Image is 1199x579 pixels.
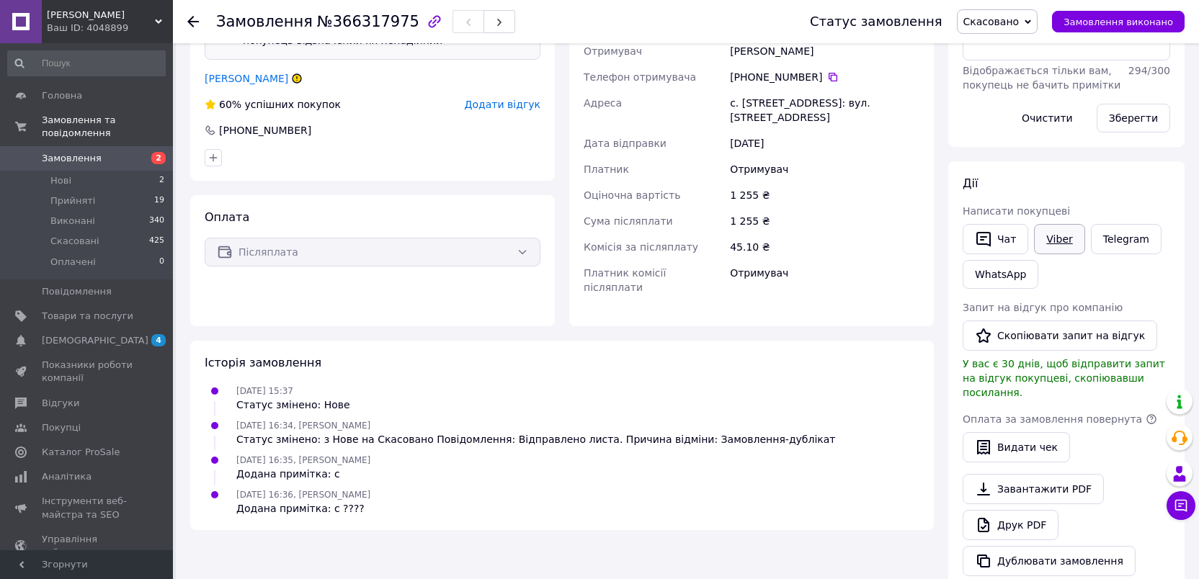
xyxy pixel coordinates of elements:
span: Сума післяплати [584,215,673,227]
span: Оплата [205,210,249,224]
span: Прийняті [50,194,95,207]
a: Завантажити PDF [963,474,1104,504]
span: Платник комісії післяплати [584,267,666,293]
span: Повідомлення [42,285,112,298]
span: Оплачені [50,256,96,269]
span: Замовлення виконано [1064,17,1173,27]
span: 425 [149,235,164,248]
span: [DATE] 16:36, [PERSON_NAME] [236,490,370,500]
div: [DATE] [727,130,922,156]
button: Замовлення виконано [1052,11,1185,32]
button: Чат [963,224,1028,254]
div: [PERSON_NAME] [727,38,922,64]
span: Замовлення та повідомлення [42,114,173,140]
a: WhatsApp [963,260,1038,289]
span: Телефон отримувача [584,71,696,83]
span: Історія замовлення [205,356,321,369]
div: 1 255 ₴ [727,208,922,234]
span: Каталог ProSale [42,446,120,459]
div: 1 255 ₴ [727,182,922,208]
div: [PHONE_NUMBER] [730,70,919,84]
span: Інструменти веб-майстра та SEO [42,495,133,521]
span: Оціночна вартість [584,189,680,201]
span: 2 [151,152,166,164]
div: [PHONE_NUMBER] [218,123,313,138]
a: [PERSON_NAME] [205,73,288,84]
span: Akira [47,9,155,22]
div: Статус змінено: з Нове на Скасовано Повідомлення: Відправлено листа. Причина відміни: Замовлення-... [236,432,836,446]
span: 4 [151,334,166,346]
div: Ваш ID: 4048899 [47,22,173,35]
span: Скасовано [963,16,1020,27]
button: Чат з покупцем [1167,491,1195,520]
div: Статус замовлення [810,14,942,29]
span: Покупці [42,421,81,434]
div: с. [STREET_ADDRESS]: вул. [STREET_ADDRESS] [727,90,922,130]
span: Замовлення [216,13,313,30]
span: [DATE] 16:35, [PERSON_NAME] [236,455,370,465]
span: Отримувач [584,45,642,57]
input: Пошук [7,50,166,76]
a: Друк PDF [963,510,1058,540]
span: Відображається тільки вам, покупець не бачить примітки [963,65,1120,91]
span: У вас є 30 днів, щоб відправити запит на відгук покупцеві, скопіювавши посилання. [963,358,1165,398]
span: [DEMOGRAPHIC_DATA] [42,334,148,347]
span: 60% [219,99,241,110]
span: Платник [584,163,629,175]
span: Дата відправки [584,138,667,149]
button: Зберегти [1097,104,1170,133]
span: 340 [149,215,164,228]
span: Показники роботи компанії [42,359,133,385]
span: Скасовані [50,235,99,248]
div: Отримувач [727,260,922,300]
span: Виконані [50,215,95,228]
span: [DATE] 16:34, [PERSON_NAME] [236,421,370,431]
div: 45.10 ₴ [727,234,922,260]
span: Головна [42,89,82,102]
span: Відгуки [42,397,79,410]
span: Комісія за післяплату [584,241,698,253]
a: Telegram [1091,224,1162,254]
span: 0 [159,256,164,269]
div: успішних покупок [205,97,341,112]
span: Нові [50,174,71,187]
button: Видати чек [963,432,1070,462]
div: Статус змінено: Нове [236,398,350,412]
span: 294 / 300 [1128,65,1170,76]
button: Скопіювати запит на відгук [963,320,1157,351]
button: Очистити [1009,104,1085,133]
span: Дії [963,176,978,190]
span: Управління сайтом [42,533,133,559]
div: Додана примітка: с ???? [236,501,370,516]
span: Товари та послуги [42,310,133,323]
span: Оплата за замовлення повернута [963,413,1142,425]
div: Повернутися назад [187,14,199,29]
button: Дублювати замовлення [963,546,1136,576]
div: Додана примітка: с [236,467,370,481]
span: №366317975 [317,13,419,30]
span: Додати відгук [465,99,540,110]
span: 2 [159,174,164,187]
a: Viber [1034,224,1084,254]
span: Замовлення [42,152,102,165]
span: 19 [154,194,164,207]
span: Адреса [584,97,622,109]
span: Аналітика [42,470,92,483]
span: Написати покупцеві [963,205,1070,217]
span: Запит на відгук про компанію [963,302,1123,313]
span: [DATE] 15:37 [236,386,293,396]
div: Отримувач [727,156,922,182]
